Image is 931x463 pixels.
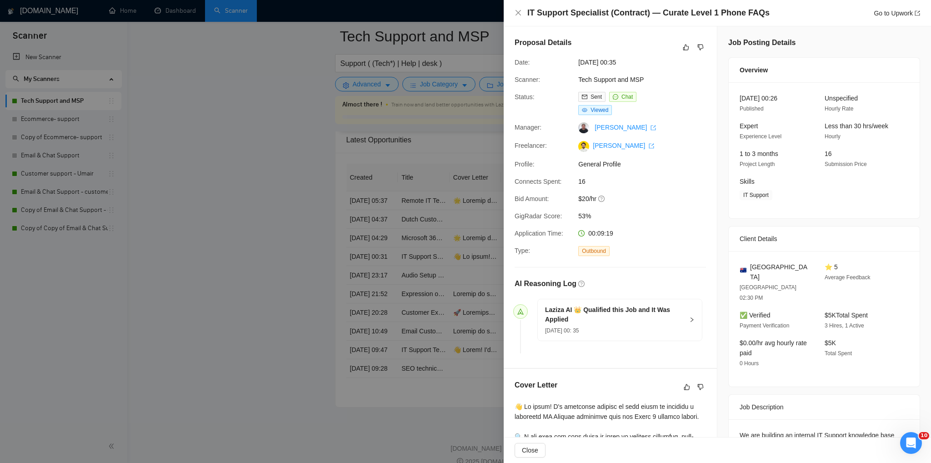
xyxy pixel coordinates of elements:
span: Hourly [825,133,841,140]
span: [DATE] 00: 35 [545,327,579,334]
a: [PERSON_NAME] export [593,142,654,149]
span: Tech Support and MSP [578,75,715,85]
button: like [681,382,692,393]
span: [GEOGRAPHIC_DATA] 02:30 PM [740,284,796,301]
span: like [683,44,689,51]
span: export [649,143,654,149]
span: Skills [740,178,755,185]
span: 1 to 3 months [740,150,778,157]
span: Average Feedback [825,274,871,281]
h5: Job Posting Details [728,37,796,48]
span: Total Spent [825,350,852,357]
span: $5K [825,339,836,347]
span: [GEOGRAPHIC_DATA] [750,262,810,282]
img: c1-Lmoh8f6sE7CY63AH8vJVmDuBvJ-uOrcJQuUt-0_f_vnZcibHCn_SQxvHUCdmcW- [578,141,589,152]
span: IT Support [740,190,772,200]
span: send [517,308,524,315]
span: 53% [578,211,715,221]
span: like [684,383,690,391]
span: Viewed [591,107,608,113]
span: Freelancer: [515,142,547,149]
span: close [515,9,522,16]
button: Close [515,9,522,17]
span: ⭐ 5 [825,263,838,271]
span: Profile: [515,161,535,168]
span: $20/hr [578,194,715,204]
a: [PERSON_NAME] export [595,124,656,131]
span: Less than 30 hrs/week [825,122,888,130]
span: Application Time: [515,230,563,237]
span: dislike [697,44,704,51]
span: message [613,94,618,100]
span: Connects Spent: [515,178,562,185]
span: Submission Price [825,161,867,167]
span: 3 Hires, 1 Active [825,322,864,329]
span: Expert [740,122,758,130]
span: export [915,10,920,16]
div: Job Description [740,395,909,419]
span: mail [582,94,587,100]
span: 0 Hours [740,360,759,367]
h5: AI Reasoning Log [515,278,576,289]
span: Status: [515,93,535,101]
a: Go to Upworkexport [874,10,920,17]
span: ✅ Verified [740,312,771,319]
span: clock-circle [578,230,585,237]
span: question-circle [598,195,606,202]
h4: IT Support Specialist (Contract) — Curate Level 1 Phone FAQs [527,7,770,19]
span: right [689,317,695,322]
span: Type: [515,247,530,254]
span: Date: [515,59,530,66]
button: Close [515,443,546,458]
span: Outbound [578,246,610,256]
h5: Cover Letter [515,380,557,391]
span: Close [522,445,538,455]
span: 16 [825,150,832,157]
button: dislike [695,382,706,393]
span: Scanner: [515,76,540,83]
span: [DATE] 00:35 [578,57,715,67]
h5: Proposal Details [515,37,571,48]
h5: Laziza AI 👑 Qualified this Job and It Was Applied [545,305,684,324]
span: $5K Total Spent [825,312,868,319]
iframe: Intercom live chat [900,432,922,454]
span: Project Length [740,161,775,167]
span: Bid Amount: [515,195,549,202]
span: Payment Verification [740,322,789,329]
img: 🇦🇺 [740,267,746,273]
span: 00:09:19 [588,230,613,237]
span: eye [582,107,587,113]
div: Client Details [740,226,909,251]
span: Hourly Rate [825,106,853,112]
span: Published [740,106,764,112]
span: Experience Level [740,133,781,140]
span: Unspecified [825,95,858,102]
button: dislike [695,42,706,53]
button: like [681,42,691,53]
span: GigRadar Score: [515,212,562,220]
span: Manager: [515,124,541,131]
span: General Profile [578,159,715,169]
span: 10 [919,432,929,439]
span: Chat [621,94,633,100]
span: Overview [740,65,768,75]
span: $0.00/hr avg hourly rate paid [740,339,807,357]
span: Sent [591,94,602,100]
span: 16 [578,176,715,186]
span: [DATE] 00:26 [740,95,777,102]
span: export [651,125,656,131]
span: dislike [697,383,704,391]
span: question-circle [578,281,585,287]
